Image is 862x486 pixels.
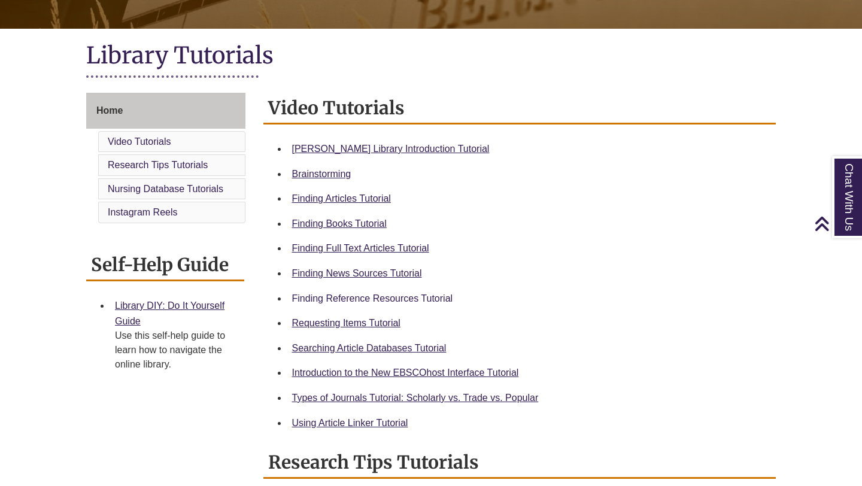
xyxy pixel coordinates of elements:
a: Home [86,93,245,129]
a: [PERSON_NAME] Library Introduction Tutorial [292,144,490,154]
a: Finding Books Tutorial [292,218,387,229]
a: Requesting Items Tutorial [292,318,400,328]
a: Finding Articles Tutorial [292,193,391,203]
a: Back to Top [814,215,859,232]
a: Instagram Reels [108,207,178,217]
div: Use this self-help guide to learn how to navigate the online library. [115,329,235,372]
a: Types of Journals Tutorial: Scholarly vs. Trade vs. Popular [292,393,539,403]
a: Research Tips Tutorials [108,160,208,170]
h2: Video Tutorials [263,93,776,124]
div: Guide Page Menu [86,93,245,226]
a: Nursing Database Tutorials [108,184,223,194]
a: Using Article Linker Tutorial [292,418,408,428]
h1: Library Tutorials [86,41,776,72]
a: Brainstorming [292,169,351,179]
a: Finding Full Text Articles Tutorial [292,243,429,253]
a: Video Tutorials [108,136,171,147]
h2: Research Tips Tutorials [263,447,776,479]
a: Finding News Sources Tutorial [292,268,422,278]
a: Introduction to the New EBSCOhost Interface Tutorial [292,367,519,378]
h2: Self-Help Guide [86,250,244,281]
a: Searching Article Databases Tutorial [292,343,447,353]
a: Library DIY: Do It Yourself Guide [115,300,224,326]
span: Home [96,105,123,116]
a: Finding Reference Resources Tutorial [292,293,453,303]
